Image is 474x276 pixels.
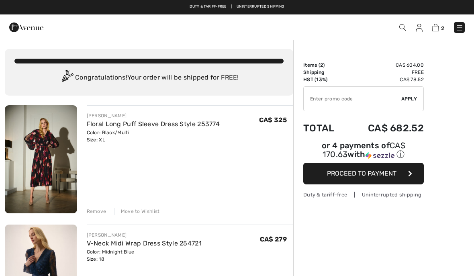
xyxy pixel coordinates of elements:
div: Color: Midnight Blue Size: 18 [87,248,202,263]
td: CA$ 604.00 [346,61,424,69]
img: Congratulation2.svg [59,70,75,86]
a: 2 [432,22,444,32]
button: Proceed to Payment [303,163,424,184]
td: Items ( ) [303,61,346,69]
td: CA$ 682.52 [346,114,424,142]
a: V-Neck Midi Wrap Dress Style 254721 [87,239,202,247]
span: CA$ 325 [259,116,287,124]
div: Move to Wishlist [114,208,160,215]
img: My Info [416,24,423,32]
img: Search [399,24,406,31]
div: or 4 payments ofCA$ 170.63withSezzle Click to learn more about Sezzle [303,142,424,163]
div: [PERSON_NAME] [87,112,220,119]
a: Floral Long Puff Sleeve Dress Style 253774 [87,120,220,128]
td: HST (13%) [303,76,346,83]
img: Sezzle [366,152,394,159]
div: Color: Black/Multi Size: XL [87,129,220,143]
span: CA$ 170.63 [323,141,405,159]
span: 2 [441,25,444,31]
td: Total [303,114,346,142]
span: 2 [320,62,323,68]
span: CA$ 279 [260,235,287,243]
a: 1ère Avenue [9,23,43,31]
img: Menu [456,24,464,32]
div: [PERSON_NAME] [87,231,202,239]
td: Free [346,69,424,76]
td: Shipping [303,69,346,76]
img: Floral Long Puff Sleeve Dress Style 253774 [5,105,77,213]
img: 1ère Avenue [9,19,43,35]
div: or 4 payments of with [303,142,424,160]
div: Duty & tariff-free | Uninterrupted shipping [303,191,424,198]
input: Promo code [304,87,401,111]
span: Apply [401,95,417,102]
td: CA$ 78.52 [346,76,424,83]
div: Remove [87,208,106,215]
img: Shopping Bag [432,24,439,31]
span: Proceed to Payment [327,170,396,177]
div: Congratulations! Your order will be shipped for FREE! [14,70,284,86]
